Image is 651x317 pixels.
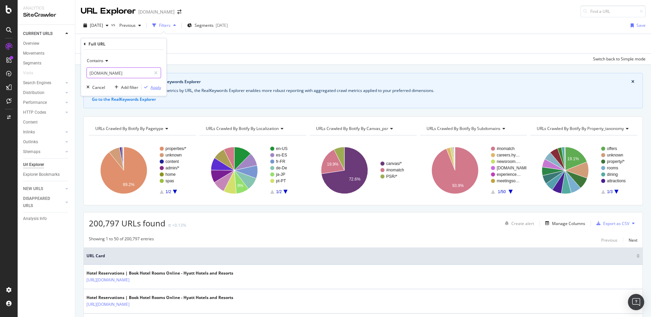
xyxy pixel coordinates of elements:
div: HTTP Codes [23,109,46,116]
a: Explorer Bookmarks [23,171,70,178]
div: Next [629,237,637,243]
div: Visits [23,70,33,77]
div: URL Explorer [81,5,136,17]
div: SiteCrawler [23,11,70,19]
div: +0.13% [172,222,186,228]
button: Previous [601,236,617,244]
text: careers.hy… [497,153,520,157]
div: Previous [601,237,617,243]
a: Search Engines [23,79,63,87]
div: Crawl metrics are now in the RealKeywords Explorer [99,79,631,85]
a: Outlinks [23,138,63,146]
div: Overview [23,40,39,47]
svg: A chart. [310,141,416,200]
a: [URL][DOMAIN_NAME] [86,301,130,308]
button: [DATE] [81,20,111,31]
a: Analysis Info [23,215,70,222]
div: Export as CSV [603,221,629,226]
span: URLs Crawled By Botify By property_taxonomy [537,126,624,131]
a: Overview [23,40,70,47]
button: Go to the RealKeywords Explorer [92,96,156,102]
text: #nomatch [497,146,515,151]
button: Add filter [112,84,138,91]
span: Previous [117,22,136,28]
div: Analytics [23,5,70,11]
text: 1/3 [607,189,613,194]
div: Content [23,119,38,126]
text: home [165,172,176,177]
text: PSR/* [386,174,397,179]
div: Hotel Reservations | Book Hotel Rooms Online - Hyatt Hotels and Resorts [86,270,233,276]
button: Segments[DATE] [184,20,231,31]
div: Full URL [88,41,105,47]
svg: A chart. [199,141,305,200]
div: info banner [83,73,643,108]
div: Analysis Info [23,215,47,222]
div: [DATE] [216,22,228,28]
div: Segments [23,60,41,67]
button: Manage Columns [542,219,585,227]
text: properties/* [165,146,186,151]
svg: A chart. [420,141,526,200]
text: 9% [237,183,243,188]
div: Inlinks [23,129,35,136]
text: 19.9% [327,162,338,167]
div: Explorer Bookmarks [23,171,60,178]
span: Contains [87,58,103,63]
div: arrow-right-arrow-left [177,10,181,14]
div: NEW URLS [23,185,43,192]
span: URL Card [86,253,635,259]
text: ja-JP [276,172,285,177]
a: Content [23,119,70,126]
text: spas [165,179,174,183]
div: Outlinks [23,138,38,146]
button: Save [628,20,646,31]
text: meetingso… [497,179,519,183]
div: Cancel [92,84,105,90]
button: Next [629,236,637,244]
h4: URLs Crawled By Botify By localization [204,123,300,134]
a: Inlinks [23,129,63,136]
text: attractions [607,179,626,183]
div: [DOMAIN_NAME] [138,8,175,15]
a: CURRENT URLS [23,30,63,37]
div: Hotel Reservations | Book Hotel Rooms Online - Hyatt Hotels and Resorts [86,295,233,301]
text: unknown [607,153,623,157]
text: #nomatch [386,168,404,172]
div: DISAPPEARED URLS [23,195,57,209]
div: Movements [23,50,44,57]
button: Export as CSV [594,218,629,229]
text: es-ES [276,153,287,157]
button: Apply [141,84,161,91]
a: Performance [23,99,63,106]
svg: A chart. [530,141,636,200]
text: 89.2% [123,182,135,187]
a: NEW URLS [23,185,63,192]
div: Create alert [511,221,534,226]
text: de-De [276,166,287,170]
text: newsroom.… [497,159,521,164]
input: Find a URL [580,5,646,17]
text: [DOMAIN_NAME]… [497,166,533,170]
div: Performance [23,99,47,106]
span: URLs Crawled By Botify By canvas_psr [316,126,388,131]
text: content [165,159,179,164]
text: canvas/* [386,161,402,166]
div: Switch back to Simple mode [593,56,646,62]
text: dining [607,172,618,177]
span: 2025 Oct. 7th [90,22,103,28]
h4: URLs Crawled By Botify By canvas_psr [315,123,411,134]
div: Open Intercom Messenger [628,294,644,310]
text: 1/50 [498,189,506,194]
span: URLs Crawled By Botify By localization [206,126,279,131]
text: pt-PT [276,179,286,183]
a: Segments [23,60,70,67]
div: While the Site Explorer provides crawl metrics by URL, the RealKeywords Explorer enables more rob... [92,88,634,94]
button: Previous [117,20,144,31]
button: Filters [150,20,179,31]
a: Url Explorer [23,161,70,168]
text: 72.6% [349,177,360,182]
